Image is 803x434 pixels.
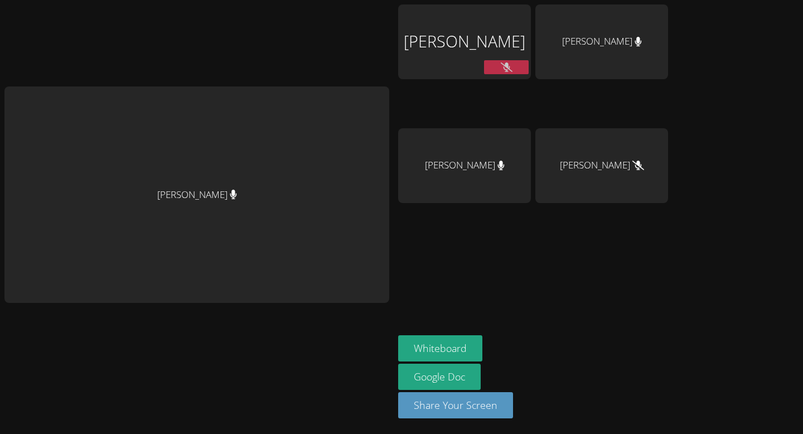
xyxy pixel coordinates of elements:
a: Google Doc [398,364,481,390]
div: [PERSON_NAME] [535,128,668,203]
div: [PERSON_NAME] [4,86,389,303]
div: [PERSON_NAME] [398,4,531,79]
div: [PERSON_NAME] [535,4,668,79]
div: [PERSON_NAME] [398,128,531,203]
button: Share Your Screen [398,392,513,418]
button: Whiteboard [398,335,482,361]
